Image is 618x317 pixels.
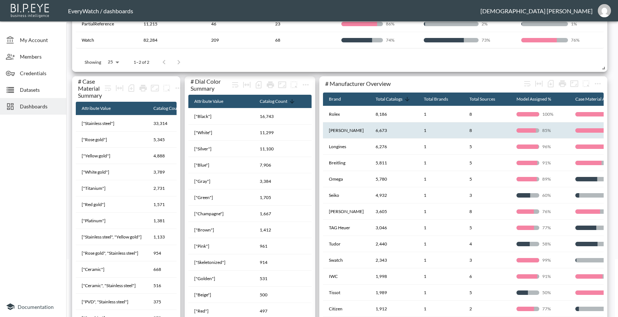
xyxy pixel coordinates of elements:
div: Toggle table layout between fixed and auto (default: auto) [241,79,253,91]
th: ["Skeletonized"] [188,254,254,271]
p: 77% [542,224,564,231]
th: Audemars Piguet [323,122,370,139]
th: Longines [323,139,370,155]
th: 2,343 [370,252,418,268]
div: 99/100 (99%) [516,257,564,263]
th: ["PVD", "Stainless steel"] [76,294,148,310]
span: My Account [20,36,60,44]
div: Attribute Value [82,104,111,113]
span: Chart settings [300,79,312,91]
p: 74% [386,37,412,43]
img: b0851220ef7519462eebfaf84ab7640e [598,4,611,17]
th: 4,888 [148,148,196,164]
span: Dashboards [20,102,60,110]
th: ["Champagne"] [188,206,254,222]
div: 76/100 (76%) [516,208,564,215]
th: ["Pink"] [188,238,254,254]
div: Total Sources [469,95,495,104]
button: vishnu@everywatch.com [593,2,616,20]
div: Number of rows selected for download: 223 [253,79,264,91]
th: 16,743 [254,108,312,125]
th: 6 [464,268,511,285]
th: TAG Heuer [323,220,370,236]
div: Attribute Value [194,97,223,106]
th: 1 [418,122,464,139]
th: 3,789 [148,164,196,180]
th: 1,571 [148,196,196,213]
th: 5 [464,139,511,155]
th: 1 [418,139,464,155]
th: 1,998 [370,268,418,285]
th: 3,046 [370,220,418,236]
div: 77/100 (77%) [516,306,564,312]
th: 8 [464,203,511,220]
th: Watch [76,32,138,48]
div: 100/100 (100%) [516,111,564,117]
th: 11,100 [254,141,312,157]
th: 5 [464,220,511,236]
th: 1,667 [254,206,312,222]
th: 668 [148,261,196,278]
th: 531 [254,271,312,287]
span: Total Sources [469,95,505,104]
th: Tissot [323,285,370,301]
th: 4,932 [370,187,418,203]
span: Catalog Count [153,104,191,113]
th: ["Yellow gold"] [76,148,148,164]
div: 96/100 (96%) [516,143,564,150]
div: 91/100 (91%) [516,273,564,279]
th: ["White gold"] [76,164,148,180]
button: more [288,79,300,91]
button: Fullscreen [568,78,580,90]
span: Attribute Value [194,97,233,106]
th: 5 [464,285,511,301]
div: # Manufacturer Overview [325,80,521,87]
th: 3 [464,252,511,268]
th: 500 [254,287,312,303]
th: 4 [464,236,511,252]
th: 2,731 [148,180,196,196]
th: 1,989 [370,285,418,301]
th: ["Titanium"] [76,180,148,196]
a: Documentation [6,302,60,311]
th: 914 [254,254,312,271]
th: ["Silver"] [188,141,254,157]
p: 96% [542,143,564,150]
th: 46 [205,16,269,32]
th: 2,440 [370,236,418,252]
span: Model Assigned % [516,95,561,104]
th: Rolex [323,106,370,122]
div: 74/100 (74%) [341,37,412,43]
div: Toggle table layout between fixed and auto (default: auto) [533,78,545,90]
div: Total Catalogs [376,95,402,104]
div: 77/100 (77%) [516,224,564,231]
th: 3 [464,187,511,203]
th: ["Black"] [188,108,254,125]
th: 5,811 [370,155,418,171]
th: ["Rose gold"] [76,132,148,148]
th: Breitling [323,155,370,171]
th: ["Beige"] [188,287,254,303]
div: Wrap text [521,78,533,90]
span: Credentials [20,69,60,77]
p: 77% [542,306,564,312]
div: [DEMOGRAPHIC_DATA] [PERSON_NAME] [480,7,593,14]
p: 76% [542,208,564,215]
th: 1 [418,106,464,122]
span: Catalog Count [260,97,297,106]
th: 3,605 [370,203,418,220]
th: ["Brown"] [188,222,254,238]
p: 60% [542,192,564,198]
div: # Dial Color Summary [191,78,229,92]
th: 1 [418,155,464,171]
span: Attach chart to a group [161,84,173,91]
th: 209 [205,32,269,48]
div: 25 [104,57,122,67]
div: Number of rows selected for download: 201 [125,82,137,94]
button: more [173,82,184,94]
th: ["Rose gold", "Stainless steel"] [76,245,148,261]
th: ["Red gold"] [76,196,148,213]
span: Chart settings [173,82,184,94]
div: EveryWatch / dashboards [68,7,480,14]
div: 85/100 (85%) [516,127,564,133]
